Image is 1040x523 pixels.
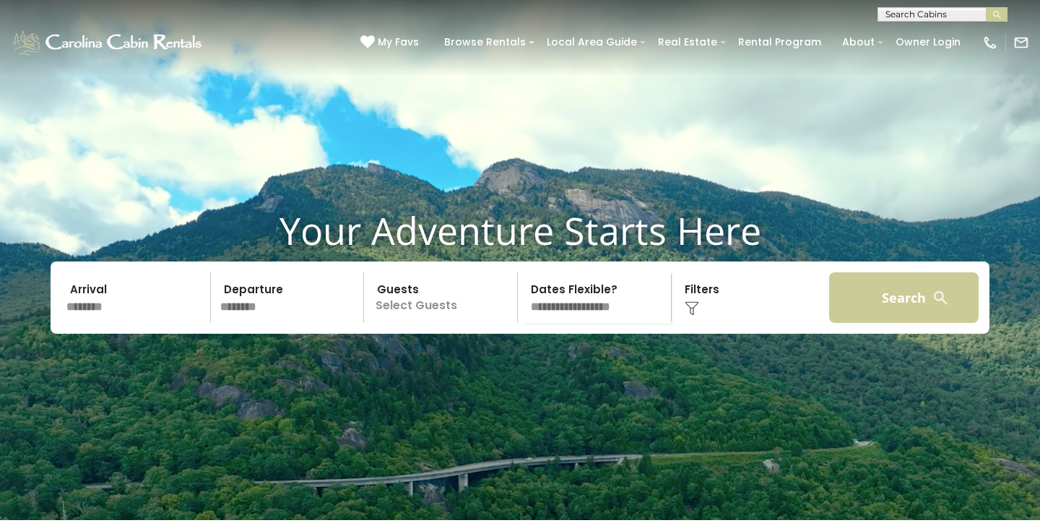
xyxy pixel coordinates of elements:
[11,208,1029,253] h1: Your Adventure Starts Here
[539,31,644,53] a: Local Area Guide
[888,31,968,53] a: Owner Login
[932,289,950,307] img: search-regular-white.png
[651,31,724,53] a: Real Estate
[829,272,979,323] button: Search
[1013,35,1029,51] img: mail-regular-white.png
[360,35,422,51] a: My Favs
[437,31,533,53] a: Browse Rentals
[378,35,419,50] span: My Favs
[982,35,998,51] img: phone-regular-white.png
[11,28,206,57] img: White-1-1-2.png
[835,31,882,53] a: About
[685,301,699,316] img: filter--v1.png
[368,272,517,323] p: Select Guests
[731,31,828,53] a: Rental Program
